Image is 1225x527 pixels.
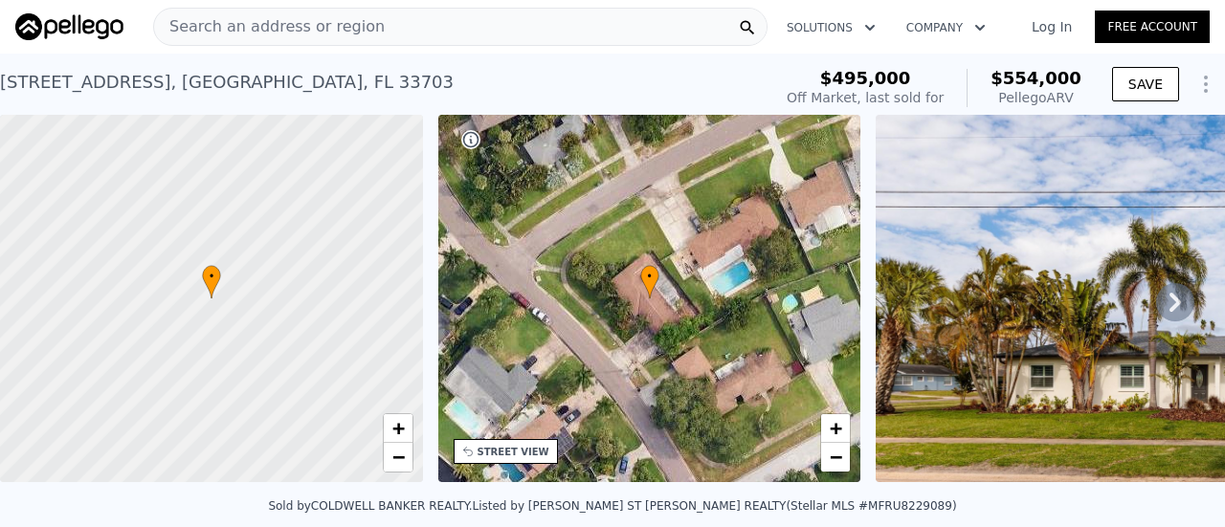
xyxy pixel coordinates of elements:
[391,445,404,469] span: −
[1095,11,1210,43] a: Free Account
[820,68,911,88] span: $495,000
[478,445,549,459] div: STREET VIEW
[1112,67,1179,101] button: SAVE
[391,416,404,440] span: +
[15,13,123,40] img: Pellego
[830,416,842,440] span: +
[821,414,850,443] a: Zoom in
[202,268,221,285] span: •
[384,443,412,472] a: Zoom out
[991,68,1081,88] span: $554,000
[891,11,1001,45] button: Company
[821,443,850,472] a: Zoom out
[268,499,472,513] div: Sold by COLDWELL BANKER REALTY .
[640,268,659,285] span: •
[771,11,891,45] button: Solutions
[384,414,412,443] a: Zoom in
[202,265,221,298] div: •
[1009,17,1095,36] a: Log In
[991,88,1081,107] div: Pellego ARV
[640,265,659,298] div: •
[830,445,842,469] span: −
[787,88,944,107] div: Off Market, last sold for
[1187,65,1225,103] button: Show Options
[154,15,385,38] span: Search an address or region
[472,499,956,513] div: Listed by [PERSON_NAME] ST [PERSON_NAME] REALTY (Stellar MLS #MFRU8229089)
